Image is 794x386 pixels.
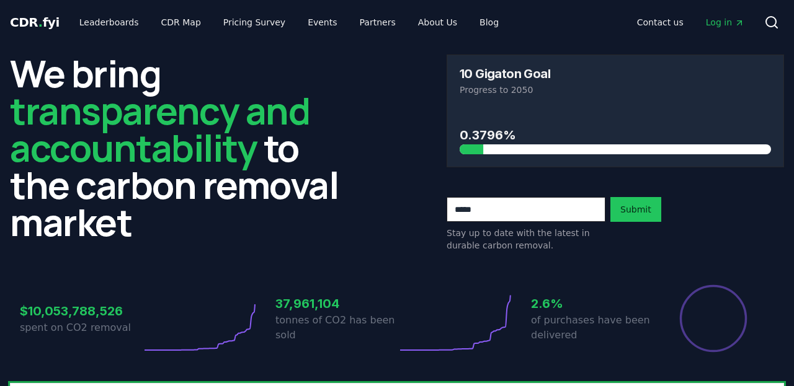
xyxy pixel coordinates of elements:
[350,11,406,33] a: Partners
[10,14,60,31] a: CDR.fyi
[275,313,397,343] p: tonnes of CO2 has been sold
[298,11,347,33] a: Events
[627,11,694,33] a: Contact us
[20,320,141,335] p: spent on CO2 removal
[10,85,310,173] span: transparency and accountability
[460,126,771,144] h3: 0.3796%
[69,11,509,33] nav: Main
[20,302,141,320] h3: $10,053,788,526
[531,294,653,313] h3: 2.6%
[213,11,295,33] a: Pricing Survey
[38,15,43,30] span: .
[447,227,605,252] p: Stay up to date with the latest in durable carbon removal.
[69,11,149,33] a: Leaderboards
[10,15,60,30] span: CDR fyi
[706,16,744,29] span: Log in
[275,294,397,313] h3: 37,961,104
[151,11,211,33] a: CDR Map
[610,197,661,222] button: Submit
[408,11,467,33] a: About Us
[10,55,347,240] h2: We bring to the carbon removal market
[531,313,653,343] p: of purchases have been delivered
[470,11,509,33] a: Blog
[460,68,550,80] h3: 10 Gigaton Goal
[627,11,754,33] nav: Main
[460,84,771,96] p: Progress to 2050
[679,284,748,353] div: Percentage of sales delivered
[696,11,754,33] a: Log in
